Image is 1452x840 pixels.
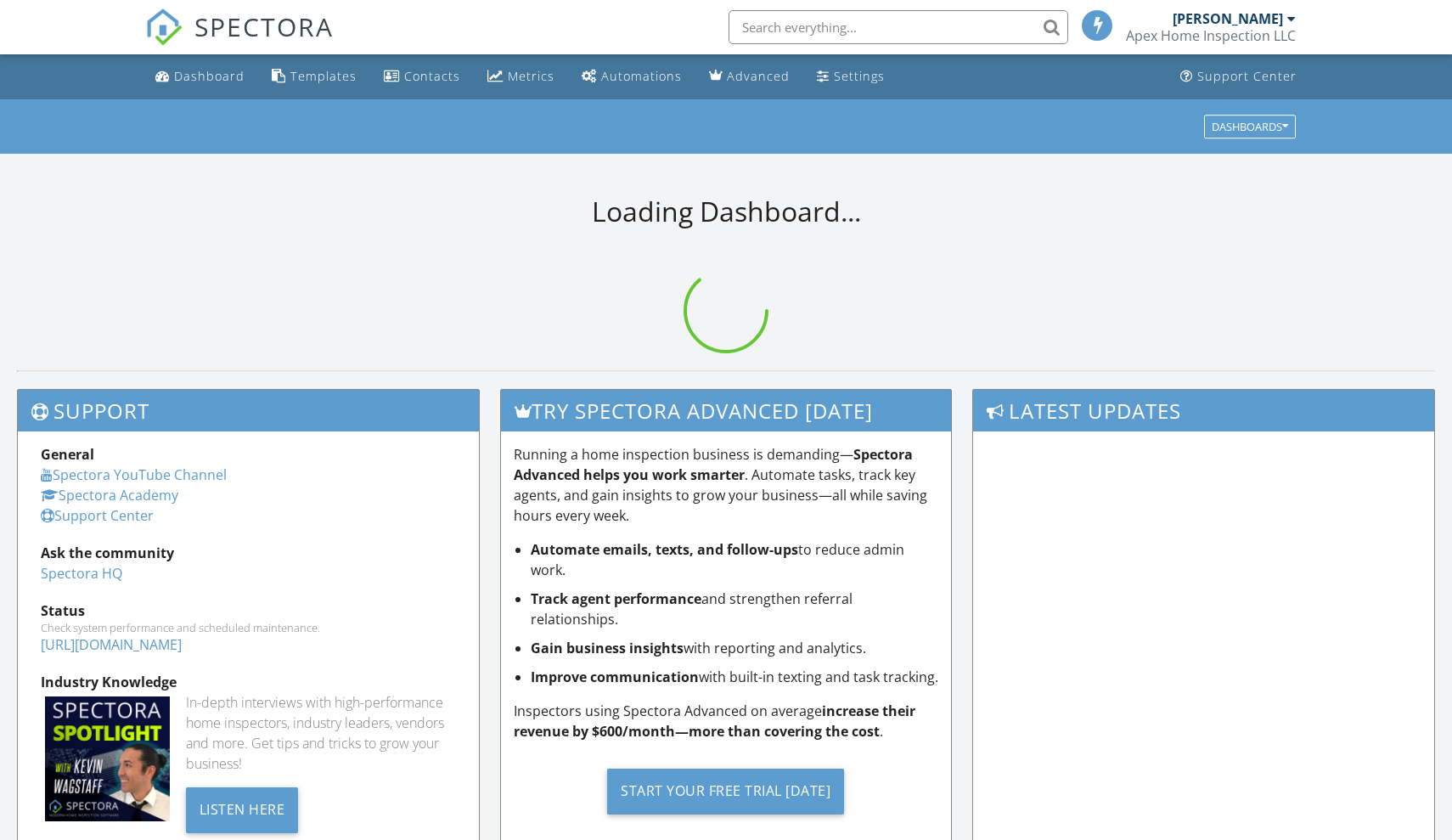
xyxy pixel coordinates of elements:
[514,701,939,741] p: Inspectors using Spectora Advanced on average .
[1204,115,1296,138] button: Dashboards
[601,68,682,84] div: Automations
[41,635,182,654] a: [URL][DOMAIN_NAME]
[41,445,94,464] strong: General
[186,692,456,774] div: In-depth interviews with high-performance home inspectors, industry leaders, vendors and more. Ge...
[41,465,227,484] a: Spectora YouTube Channel
[290,68,357,84] div: Templates
[149,61,251,93] a: Dashboard
[41,564,122,583] a: Spectora HQ
[702,61,796,93] a: Advanced
[481,61,561,93] a: Metrics
[18,390,479,431] h3: Support
[531,589,939,629] li: and strengthen referral relationships.
[41,506,154,525] a: Support Center
[531,589,701,608] strong: Track agent performance
[404,68,460,84] div: Contacts
[41,486,178,505] a: Spectora Academy
[727,68,790,84] div: Advanced
[145,23,334,59] a: SPECTORA
[186,787,299,833] div: Listen Here
[1173,61,1303,93] a: Support Center
[514,755,939,827] a: Start Your Free Trial [DATE]
[514,702,915,741] strong: increase their revenue by $600/month—more than covering the cost
[973,390,1434,431] h3: Latest Updates
[531,638,939,658] li: with reporting and analytics.
[575,61,689,93] a: Automations (Basic)
[514,445,913,484] strong: Spectora Advanced helps you work smarter
[186,799,299,818] a: Listen Here
[41,543,456,563] div: Ask the community
[265,61,363,93] a: Templates
[810,61,892,93] a: Settings
[501,390,952,431] h3: Try spectora advanced [DATE]
[174,68,245,84] div: Dashboard
[607,769,844,815] div: Start Your Free Trial [DATE]
[145,8,183,46] img: The Best Home Inspection Software - Spectora
[1173,10,1283,27] div: [PERSON_NAME]
[531,667,939,687] li: with built-in texting and task tracking.
[194,8,334,44] span: SPECTORA
[41,621,456,634] div: Check system performance and scheduled maintenance.
[531,539,939,580] li: to reduce admin work.
[834,68,885,84] div: Settings
[729,10,1068,44] input: Search everything...
[41,672,456,692] div: Industry Knowledge
[531,540,798,559] strong: Automate emails, texts, and follow-ups
[531,639,684,657] strong: Gain business insights
[41,600,456,621] div: Status
[1212,121,1288,132] div: Dashboards
[377,61,467,93] a: Contacts
[45,696,170,821] img: Spectoraspolightmain
[1197,68,1297,84] div: Support Center
[508,68,554,84] div: Metrics
[1126,27,1296,44] div: Apex Home Inspection LLC
[514,444,939,526] p: Running a home inspection business is demanding— . Automate tasks, track key agents, and gain ins...
[531,668,699,686] strong: Improve communication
